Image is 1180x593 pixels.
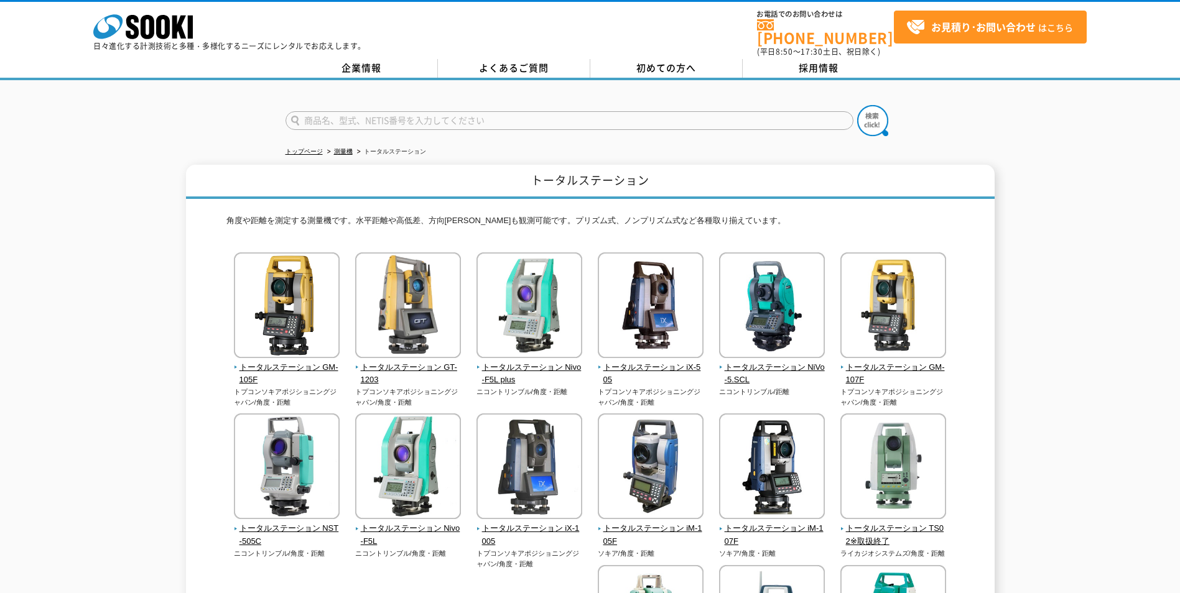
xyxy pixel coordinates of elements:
span: トータルステーション iM-107F [719,522,825,548]
a: よくあるご質問 [438,59,590,78]
strong: お見積り･お問い合わせ [931,19,1036,34]
span: トータルステーション iX-1005 [476,522,583,548]
img: トータルステーション NiVo-5.SCL [719,252,825,361]
a: トータルステーション iM-105F [598,511,704,548]
img: btn_search.png [857,105,888,136]
img: トータルステーション Nivo-F5L [355,413,461,522]
p: ニコントリンブル/角度・距離 [476,387,583,397]
p: トプコンソキアポジショニングジャパン/角度・距離 [840,387,947,407]
a: トータルステーション iX-505 [598,349,704,387]
h1: トータルステーション [186,165,995,199]
span: トータルステーション NST-505C [234,522,340,548]
a: 企業情報 [286,59,438,78]
img: トータルステーション iX-1005 [476,413,582,522]
img: トータルステーション GM-105F [234,252,340,361]
p: トプコンソキアポジショニングジャパン/角度・距離 [355,387,462,407]
span: お電話でのお問い合わせは [757,11,894,18]
span: はこちら [906,18,1073,37]
li: トータルステーション [355,145,426,159]
img: トータルステーション NST-505C [234,413,340,522]
span: トータルステーション TS02※取扱終了 [840,522,947,548]
a: トータルステーション Nivo-F5L plus [476,349,583,387]
a: トータルステーション NST-505C [234,511,340,548]
p: ソキア/角度・距離 [719,548,825,559]
a: 採用情報 [743,59,895,78]
span: トータルステーション GM-105F [234,361,340,387]
p: トプコンソキアポジショニングジャパン/角度・距離 [234,387,340,407]
img: トータルステーション iM-107F [719,413,825,522]
p: ニコントリンブル/角度・距離 [355,548,462,559]
p: ソキア/角度・距離 [598,548,704,559]
a: トータルステーション GM-105F [234,349,340,387]
p: ニコントリンブル/距離 [719,387,825,397]
img: トータルステーション iM-105F [598,413,704,522]
a: お見積り･お問い合わせはこちら [894,11,1087,44]
img: トータルステーション GM-107F [840,252,946,361]
p: 角度や距離を測定する測量機です。水平距離や高低差、方向[PERSON_NAME]も観測可能です。プリズム式、ノンプリズム式など各種取り揃えています。 [226,214,954,234]
input: 商品名、型式、NETIS番号を入力してください [286,111,853,130]
span: トータルステーション iM-105F [598,522,704,548]
a: トータルステーション GT-1203 [355,349,462,387]
a: 初めての方へ [590,59,743,78]
span: トータルステーション NiVo-5.SCL [719,361,825,387]
p: トプコンソキアポジショニングジャパン/角度・距離 [598,387,704,407]
a: 測量機 [334,148,353,155]
span: 8:50 [776,46,793,57]
img: トータルステーション Nivo-F5L plus [476,252,582,361]
img: トータルステーション TS02※取扱終了 [840,413,946,522]
span: トータルステーション GM-107F [840,361,947,387]
img: トータルステーション GT-1203 [355,252,461,361]
p: トプコンソキアポジショニングジャパン/角度・距離 [476,548,583,569]
span: トータルステーション iX-505 [598,361,704,387]
span: トータルステーション Nivo-F5L plus [476,361,583,387]
a: トータルステーション Nivo-F5L [355,511,462,548]
a: トータルステーション GM-107F [840,349,947,387]
a: トータルステーション NiVo-5.SCL [719,349,825,387]
a: [PHONE_NUMBER] [757,19,894,45]
img: トータルステーション iX-505 [598,252,704,361]
p: 日々進化する計測技術と多種・多様化するニーズにレンタルでお応えします。 [93,42,366,50]
span: トータルステーション GT-1203 [355,361,462,387]
span: トータルステーション Nivo-F5L [355,522,462,548]
span: (平日 ～ 土日、祝日除く) [757,46,880,57]
p: ニコントリンブル/角度・距離 [234,548,340,559]
a: トータルステーション TS02※取扱終了 [840,511,947,548]
a: トータルステーション iM-107F [719,511,825,548]
a: トータルステーション iX-1005 [476,511,583,548]
span: 初めての方へ [636,61,696,75]
p: ライカジオシステムズ/角度・距離 [840,548,947,559]
a: トップページ [286,148,323,155]
span: 17:30 [801,46,823,57]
